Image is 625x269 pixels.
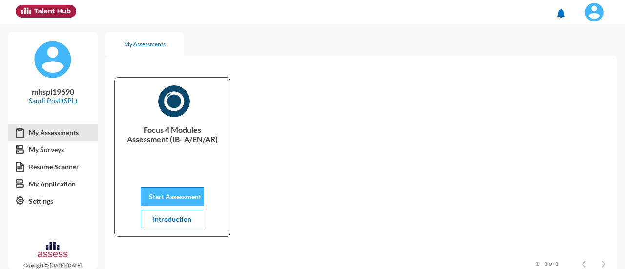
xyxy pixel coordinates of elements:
a: Settings [8,192,98,210]
img: assesscompany-logo.png [37,241,68,260]
a: My Surveys [8,141,98,159]
button: Start Assessment [141,187,204,206]
a: Resume Scanner [8,158,98,176]
p: Saudi Post (SPL) [16,96,90,104]
button: Introduction [141,210,204,228]
p: Focus 4 Modules Assessment (IB- A/EN/AR) [123,125,222,164]
div: 1 – 1 of 1 [536,260,559,267]
mat-icon: notifications [555,7,567,19]
a: My Application [8,175,98,193]
img: AR)_1730316400291 [158,85,190,117]
a: Start Assessment [141,192,204,201]
span: Start Assessment [149,192,201,201]
a: My Assessments [8,124,98,142]
p: mhspl19690 [16,87,90,96]
img: default%20profile%20image.svg [33,40,72,79]
span: Introduction [153,215,191,223]
div: My Assessments [124,41,166,48]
